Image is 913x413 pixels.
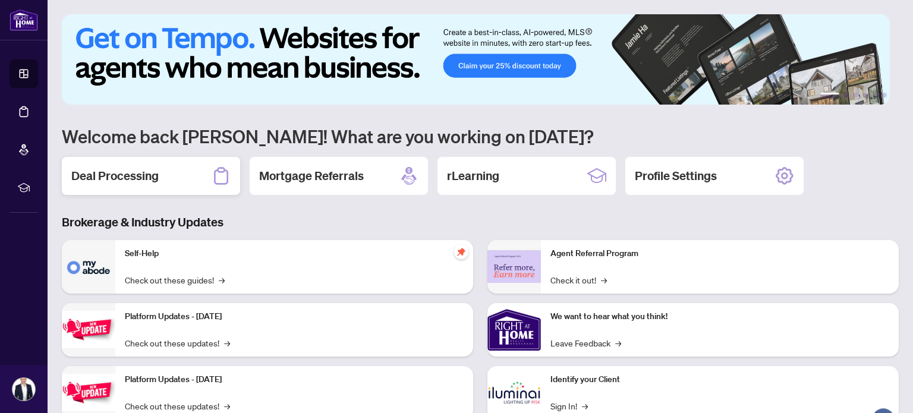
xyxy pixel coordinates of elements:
[635,168,717,184] h2: Profile Settings
[125,273,225,286] a: Check out these guides!→
[854,93,858,97] button: 3
[12,378,35,401] img: Profile Icon
[550,336,621,349] a: Leave Feedback→
[10,9,38,31] img: logo
[62,125,899,147] h1: Welcome back [PERSON_NAME]! What are you working on [DATE]?
[259,168,364,184] h2: Mortgage Referrals
[62,311,115,348] img: Platform Updates - July 21, 2025
[882,93,887,97] button: 6
[601,273,607,286] span: →
[550,273,607,286] a: Check it out!→
[454,245,468,259] span: pushpin
[865,371,901,407] button: Open asap
[125,399,230,412] a: Check out these updates!→
[71,168,159,184] h2: Deal Processing
[125,310,464,323] p: Platform Updates - [DATE]
[224,399,230,412] span: →
[487,250,541,283] img: Agent Referral Program
[219,273,225,286] span: →
[125,373,464,386] p: Platform Updates - [DATE]
[873,93,877,97] button: 5
[550,310,889,323] p: We want to hear what you think!
[125,336,230,349] a: Check out these updates!→
[125,247,464,260] p: Self-Help
[62,374,115,411] img: Platform Updates - July 8, 2025
[582,399,588,412] span: →
[62,14,890,105] img: Slide 0
[615,336,621,349] span: →
[550,399,588,412] a: Sign In!→
[62,240,115,294] img: Self-Help
[550,373,889,386] p: Identify your Client
[550,247,889,260] p: Agent Referral Program
[447,168,499,184] h2: rLearning
[820,93,839,97] button: 1
[844,93,849,97] button: 2
[224,336,230,349] span: →
[62,214,899,231] h3: Brokerage & Industry Updates
[863,93,868,97] button: 4
[487,303,541,357] img: We want to hear what you think!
